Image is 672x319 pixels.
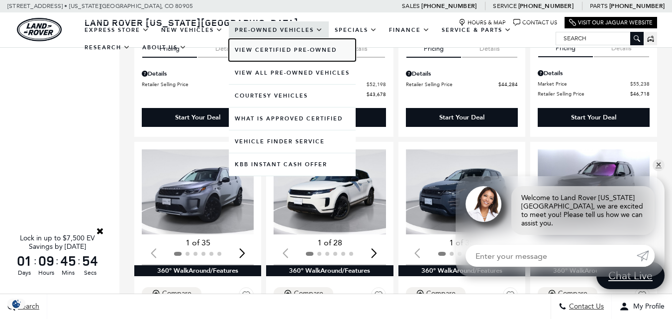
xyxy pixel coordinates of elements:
div: Compare [294,289,323,298]
a: Submit [637,245,655,267]
div: Start Your Deal [406,108,518,127]
button: Compare Vehicle [274,287,333,300]
img: Agent profile photo [466,186,501,222]
div: 1 of 35 [142,237,254,248]
img: Land Rover [17,18,62,41]
a: Market Price $55,238 [538,80,650,88]
div: Compare [426,289,456,298]
div: 360° WalkAround/Features [398,265,525,276]
div: 360° WalkAround/Features [266,265,393,276]
span: Contact Us [567,303,604,311]
a: Retailer Selling Price $46,718 [538,90,650,98]
div: Start Your Deal [142,108,254,127]
span: Mins [59,268,78,277]
button: Compare Vehicle [142,287,201,300]
a: Land Rover [US_STATE][GEOGRAPHIC_DATA] [79,16,304,28]
div: Welcome to Land Rover [US_STATE][GEOGRAPHIC_DATA], we are excited to meet you! Please tell us how... [511,186,655,235]
span: Hours [37,268,56,277]
a: Finance [383,21,436,39]
img: Opt-Out Icon [5,299,28,309]
div: 1 of 35 [406,237,518,248]
a: Courtesy Vehicles [229,85,356,107]
span: Land Rover [US_STATE][GEOGRAPHIC_DATA] [85,16,298,28]
span: : [56,253,59,268]
a: New Vehicles [155,21,229,39]
div: Pricing Details - Defender 110 SE [142,69,254,78]
a: What Is Approved Certified [229,107,356,130]
div: 360° WalkAround/Features [134,265,261,276]
span: Lock in up to $7,500 EV Savings by [DATE] [20,234,95,251]
span: Parts [590,2,608,9]
div: 1 of 28 [274,237,385,248]
a: Contact Us [513,19,557,26]
nav: Main Navigation [79,21,556,56]
span: Retailer Selling Price [538,90,630,98]
a: Close [96,226,104,235]
div: 1 / 2 [142,149,256,234]
a: About Us [136,39,192,56]
span: Retailer Selling Price [142,81,234,88]
img: 2024 Land Rover Range Rover Evoque Dynamic 1 [406,149,520,234]
span: Market Price [538,80,630,88]
a: Retailer Selling Price $41,684 [142,81,254,88]
a: Pre-Owned Vehicles [229,21,329,39]
span: Secs [81,268,99,277]
a: Service & Parts [436,21,517,39]
a: Hours & Map [459,19,506,26]
div: 1 / 2 [406,149,520,234]
span: $46,718 [630,90,650,98]
a: [PHONE_NUMBER] [518,2,574,10]
a: Visit Our Jaguar Website [569,19,653,26]
span: My Profile [629,303,665,311]
a: land-rover [17,18,62,41]
a: EXPRESS STORE [79,21,155,39]
button: Open user profile menu [612,294,672,319]
span: $55,238 [630,80,650,88]
a: View Certified Pre-Owned [229,39,356,61]
button: Save Vehicle [503,287,518,306]
span: $43,678 [367,91,386,98]
button: Save Vehicle [371,287,386,306]
span: : [78,253,81,268]
span: : [34,253,37,268]
div: Pricing Details - Discovery Sport S [538,69,650,78]
img: 2023 Land Rover Discovery HSE R-Dynamic 1 [538,149,652,235]
span: $44,284 [498,81,518,88]
img: 2025 Land Rover Range Rover Evoque S 1 [274,149,387,235]
div: Next slide [235,242,249,264]
section: Click to Open Cookie Consent Modal [5,299,28,309]
input: Search [556,32,643,44]
a: Vehicle Finder Service [229,130,356,153]
span: Retailer Selling Price [406,81,498,88]
a: [PHONE_NUMBER] [421,2,477,10]
button: Compare Vehicle [406,287,466,300]
span: Service [493,2,516,9]
div: Pricing Details - Discovery HSE R-Dynamic [406,69,518,78]
div: Start Your Deal [439,113,484,122]
span: Sales [402,2,420,9]
div: Compare [558,289,587,298]
a: View All Pre-Owned Vehicles [229,62,356,84]
span: 54 [81,254,99,268]
a: Specials [329,21,383,39]
div: Start Your Deal [571,113,616,122]
a: KBB Instant Cash Offer [229,153,356,176]
span: 09 [37,254,56,268]
a: Retailer Selling Price $44,284 [406,81,518,88]
a: [STREET_ADDRESS] • [US_STATE][GEOGRAPHIC_DATA], CO 80905 [7,2,193,9]
span: $52,198 [367,81,386,88]
img: 2024 Land Rover Discovery Sport S 1 [142,149,256,234]
div: 1 / 2 [538,149,652,235]
div: 1 / 2 [274,149,387,235]
a: Research [79,39,136,56]
div: Next slide [368,242,381,264]
button: Save Vehicle [239,287,254,306]
input: Enter your message [466,245,637,267]
a: [PHONE_NUMBER] [609,2,665,10]
span: Days [15,268,34,277]
div: Compare [162,289,192,298]
span: 45 [59,254,78,268]
span: 01 [15,254,34,268]
div: Start Your Deal [175,113,220,122]
button: Compare Vehicle [538,287,597,300]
